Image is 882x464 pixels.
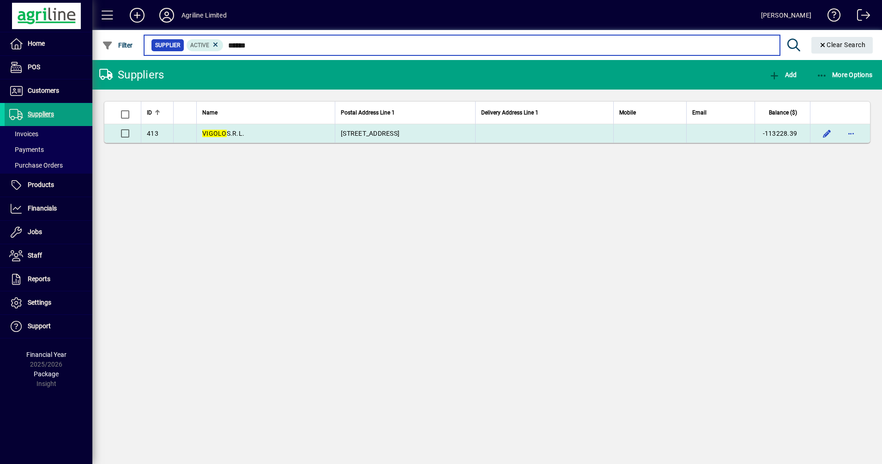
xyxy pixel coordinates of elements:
[202,108,329,118] div: Name
[844,126,858,141] button: More options
[5,56,92,79] a: POS
[28,275,50,283] span: Reports
[341,130,399,137] span: [STREET_ADDRESS]
[28,181,54,188] span: Products
[761,8,811,23] div: [PERSON_NAME]
[5,244,92,267] a: Staff
[767,66,799,83] button: Add
[5,142,92,157] a: Payments
[5,221,92,244] a: Jobs
[147,130,158,137] span: 413
[147,108,168,118] div: ID
[5,157,92,173] a: Purchase Orders
[147,108,152,118] span: ID
[816,71,873,78] span: More Options
[821,2,841,32] a: Knowledge Base
[28,40,45,47] span: Home
[5,32,92,55] a: Home
[5,79,92,102] a: Customers
[9,130,38,138] span: Invoices
[202,130,244,137] span: S.R.L.
[619,108,636,118] span: Mobile
[102,42,133,49] span: Filter
[187,39,224,51] mat-chip: Activation Status: Active
[100,37,135,54] button: Filter
[202,130,227,137] em: VIGOLO
[619,108,681,118] div: Mobile
[28,299,51,306] span: Settings
[769,108,797,118] span: Balance ($)
[811,37,873,54] button: Clear
[34,370,59,378] span: Package
[99,67,164,82] div: Suppliers
[9,162,63,169] span: Purchase Orders
[9,146,44,153] span: Payments
[814,66,875,83] button: More Options
[181,8,227,23] div: Agriline Limited
[5,315,92,338] a: Support
[5,174,92,197] a: Products
[481,108,538,118] span: Delivery Address Line 1
[769,71,797,78] span: Add
[26,351,66,358] span: Financial Year
[5,126,92,142] a: Invoices
[28,322,51,330] span: Support
[850,2,870,32] a: Logout
[761,108,805,118] div: Balance ($)
[692,108,707,118] span: Email
[28,63,40,71] span: POS
[28,228,42,235] span: Jobs
[28,205,57,212] span: Financials
[122,7,152,24] button: Add
[28,252,42,259] span: Staff
[5,291,92,314] a: Settings
[820,126,834,141] button: Edit
[5,268,92,291] a: Reports
[155,41,180,50] span: Supplier
[755,124,810,143] td: -113228.39
[190,42,209,48] span: Active
[28,110,54,118] span: Suppliers
[819,41,866,48] span: Clear Search
[202,108,217,118] span: Name
[5,197,92,220] a: Financials
[692,108,749,118] div: Email
[152,7,181,24] button: Profile
[341,108,395,118] span: Postal Address Line 1
[28,87,59,94] span: Customers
